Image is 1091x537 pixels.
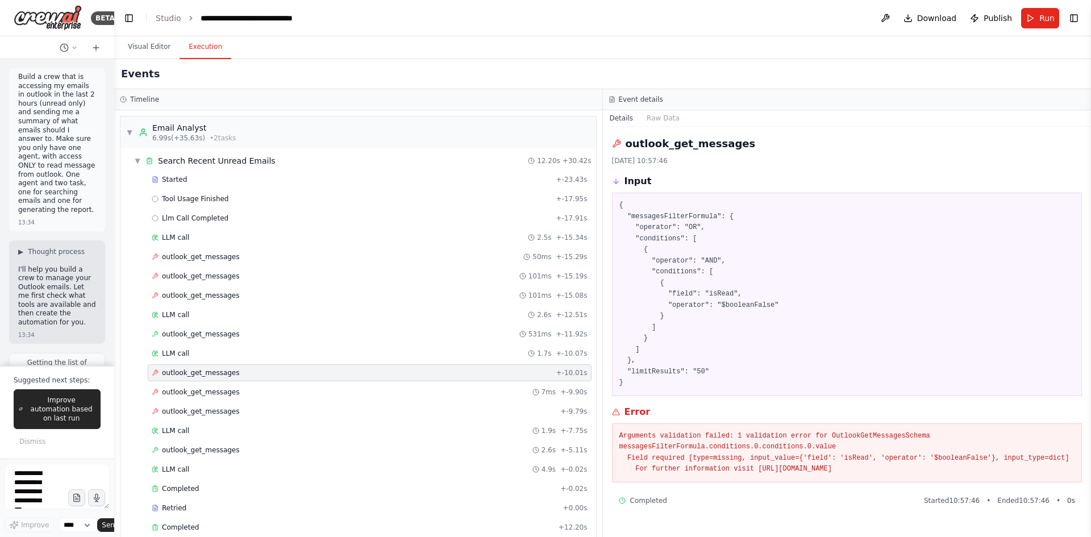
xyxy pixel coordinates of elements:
[532,252,551,261] span: 50ms
[630,496,667,505] span: Completed
[563,156,592,165] span: + 30.42s
[556,252,588,261] span: + -15.29s
[924,496,980,505] span: Started 10:57:46
[91,11,119,25] div: BETA
[986,496,990,505] span: •
[158,155,276,166] div: Search Recent Unread Emails
[528,330,552,339] span: 531ms
[619,200,1075,389] pre: { "messagesFilterFormula": { "operator": "OR", "conditions": [ { "operator": "AND", "conditions":...
[19,437,45,446] span: Dismiss
[1056,496,1060,505] span: •
[542,446,556,455] span: 2.6s
[152,134,205,143] span: 6.99s (+35.63s)
[21,521,49,530] span: Improve
[18,331,35,339] div: 13:34
[87,41,105,55] button: Start a new chat
[55,41,82,55] button: Switch to previous chat
[560,388,587,397] span: + -9.90s
[27,396,95,423] span: Improve automation based on last run
[126,128,133,137] span: ▼
[537,156,560,165] span: 12.20s
[162,446,240,455] span: outlook_get_messages
[560,446,587,455] span: + -5.11s
[965,8,1017,28] button: Publish
[162,349,189,358] span: LLM call
[102,521,119,530] span: Send
[14,434,51,449] button: Dismiss
[162,388,240,397] span: outlook_get_messages
[156,14,181,23] a: Studio
[560,426,587,435] span: + -7.75s
[556,330,588,339] span: + -11.92s
[18,265,96,327] p: I'll help you build a crew to manage your Outlook emails. Let me first check what tools are avail...
[528,272,552,281] span: 101ms
[528,291,552,300] span: 101ms
[14,5,82,31] img: Logo
[14,389,101,429] button: Improve automation based on last run
[917,13,957,24] span: Download
[556,214,588,223] span: + -17.91s
[180,35,231,59] button: Execution
[556,291,588,300] span: + -15.08s
[624,174,652,188] h3: Input
[162,503,186,513] span: Retried
[27,358,95,376] span: Getting the list of ready-to-use tools
[18,73,96,215] p: Build a crew that is accessing my emails in outlook in the last 2 hours (unread only) and sending...
[612,156,1082,165] div: [DATE] 10:57:46
[542,426,556,435] span: 1.9s
[556,272,588,281] span: + -15.19s
[537,349,551,358] span: 1.7s
[619,431,1075,475] pre: Arguments validation failed: 1 validation error for OutlookGetMessagesSchema messagesFilterFormul...
[560,484,587,493] span: + -0.02s
[88,489,105,506] button: Click to speak your automation idea
[556,233,588,242] span: + -15.34s
[626,136,756,152] h2: outlook_get_messages
[134,156,141,165] span: ▼
[162,175,187,184] span: Started
[162,310,189,319] span: LLM call
[121,66,160,82] h2: Events
[542,388,556,397] span: 7ms
[619,95,663,104] h3: Event details
[162,426,189,435] span: LLM call
[556,349,588,358] span: + -10.07s
[162,407,240,416] span: outlook_get_messages
[18,247,23,256] span: ▶
[1067,496,1075,505] span: 0 s
[68,489,85,506] button: Upload files
[152,122,236,134] div: Email Analyst
[162,484,199,493] span: Completed
[1066,10,1082,26] button: Show right sidebar
[162,291,240,300] span: outlook_get_messages
[537,233,551,242] span: 2.5s
[18,247,85,256] button: ▶Thought process
[162,233,189,242] span: LLM call
[560,465,587,474] span: + -0.02s
[542,465,556,474] span: 4.9s
[162,252,240,261] span: outlook_get_messages
[162,368,240,377] span: outlook_get_messages
[563,503,587,513] span: + 0.00s
[1039,13,1055,24] span: Run
[119,35,180,59] button: Visual Editor
[5,518,54,532] button: Improve
[556,175,588,184] span: + -23.43s
[899,8,961,28] button: Download
[556,194,588,203] span: + -17.95s
[210,134,236,143] span: • 2 task s
[162,194,229,203] span: Tool Usage Finished
[997,496,1050,505] span: Ended 10:57:46
[162,330,240,339] span: outlook_get_messages
[559,523,588,532] span: + 12.20s
[162,523,199,532] span: Completed
[560,407,587,416] span: + -9.79s
[18,218,35,227] div: 13:34
[156,13,293,24] nav: breadcrumb
[162,465,189,474] span: LLM call
[28,247,85,256] span: Thought process
[97,518,132,532] button: Send
[130,95,159,104] h3: Timeline
[162,214,228,223] span: Llm Call Completed
[121,10,137,26] button: Hide left sidebar
[162,272,240,281] span: outlook_get_messages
